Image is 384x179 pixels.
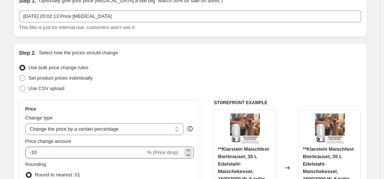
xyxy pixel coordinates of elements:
[315,114,345,143] img: 713sqk8B-dL._AC_SL1500_80x.jpg
[214,100,361,106] h6: STOREFRONT EXAMPLE
[186,125,194,132] div: help
[19,49,36,57] h2: Step 2.
[19,25,135,30] span: This title is just for internal use, customers won't see it
[39,49,118,57] p: Select how the prices should change
[29,75,93,81] span: Set product prices individually
[25,138,71,144] span: Price change amount
[147,150,178,155] span: % (Price drop)
[25,162,46,167] span: Rounding
[25,106,36,112] h3: Price
[25,147,146,159] input: -15
[35,172,80,178] span: Round to nearest .01
[29,65,88,70] span: Use bulk price change rules
[230,114,260,143] img: 713sqk8B-dL._AC_SL1500_80x.jpg
[19,10,361,22] input: 30% off holiday sale
[29,86,64,91] span: Use CSV upload
[25,115,53,121] span: Change type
